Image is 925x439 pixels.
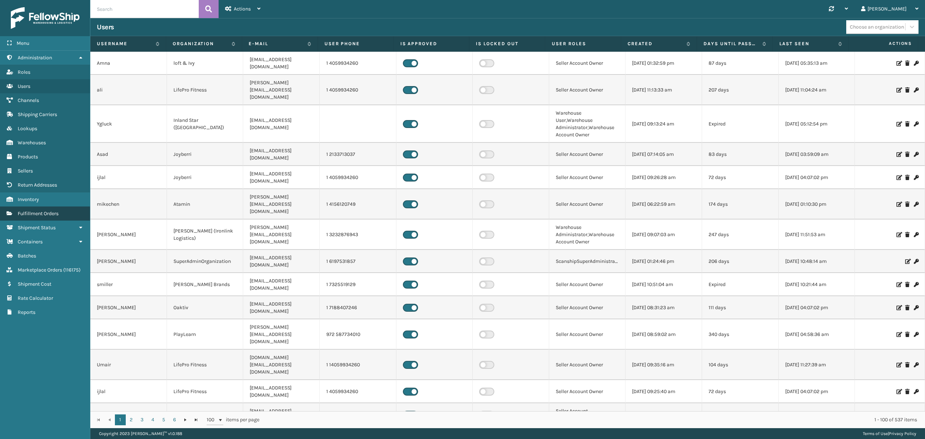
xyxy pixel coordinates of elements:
[905,259,909,264] i: Edit
[167,403,244,426] td: LifePro Fitness
[90,319,167,350] td: [PERSON_NAME]
[889,431,916,436] a: Privacy Policy
[625,296,702,319] td: [DATE] 08:31:23 am
[137,414,147,425] a: 3
[90,380,167,403] td: ijlal
[779,250,855,273] td: [DATE] 10:48:14 am
[167,166,244,189] td: Joyberri
[90,75,167,105] td: ali
[914,389,918,394] i: Change Password
[18,168,33,174] span: Sellers
[914,282,918,287] i: Change Password
[914,305,918,310] i: Change Password
[243,350,320,380] td: [DOMAIN_NAME][EMAIL_ADDRESS][DOMAIN_NAME]
[320,189,396,219] td: 1 4156120749
[320,219,396,250] td: 1 3232876943
[243,189,320,219] td: [PERSON_NAME][EMAIL_ADDRESS][DOMAIN_NAME]
[896,332,901,337] i: Edit
[896,232,901,237] i: Edit
[779,75,855,105] td: [DATE] 11:04:24 am
[243,273,320,296] td: [EMAIL_ADDRESS][DOMAIN_NAME]
[549,75,626,105] td: Seller Account Owner
[905,332,909,337] i: Delete
[320,350,396,380] td: 1 14059934260
[779,296,855,319] td: [DATE] 04:07:02 pm
[549,350,626,380] td: Seller Account Owner
[167,219,244,250] td: [PERSON_NAME] (Ironlink Logistics)
[182,417,188,423] span: Go to the next page
[914,202,918,207] i: Change Password
[851,38,916,50] span: Actions
[90,105,167,143] td: Ygluck
[476,41,538,47] label: Is Locked Out
[779,143,855,166] td: [DATE] 03:59:09 am
[905,175,909,180] i: Delete
[625,105,702,143] td: [DATE] 09:13:24 am
[243,75,320,105] td: [PERSON_NAME][EMAIL_ADDRESS][DOMAIN_NAME]
[400,41,463,47] label: Is Approved
[90,350,167,380] td: Umair
[18,196,39,203] span: Inventory
[18,295,53,301] span: Rate Calculator
[702,250,779,273] td: 206 days
[905,88,909,93] i: Delete
[243,296,320,319] td: [EMAIL_ADDRESS][DOMAIN_NAME]
[914,362,918,367] i: Change Password
[320,403,396,426] td: 1 4059934260
[320,75,396,105] td: 1 4059934260
[914,88,918,93] i: Change Password
[90,296,167,319] td: [PERSON_NAME]
[167,350,244,380] td: LifePro Fitness
[549,219,626,250] td: Warehouse Administrator,Warehouse Account Owner
[167,250,244,273] td: SuperAdminOrganization
[18,69,30,75] span: Roles
[90,250,167,273] td: [PERSON_NAME]
[905,389,909,394] i: Delete
[18,267,62,273] span: Marketplace Orders
[549,189,626,219] td: Seller Account Owner
[702,75,779,105] td: 207 days
[896,282,901,287] i: Edit
[243,52,320,75] td: [EMAIL_ADDRESS][DOMAIN_NAME]
[167,143,244,166] td: Joyberri
[18,140,46,146] span: Warehouses
[549,105,626,143] td: Warehouse User,Warehouse Administrator,Warehouse Account Owner
[702,319,779,350] td: 340 days
[320,296,396,319] td: 1 7188407246
[914,332,918,337] i: Change Password
[17,40,29,46] span: Menu
[702,143,779,166] td: 83 days
[905,202,909,207] i: Delete
[167,105,244,143] td: Inland Star ([GEOGRAPHIC_DATA])
[779,166,855,189] td: [DATE] 04:07:02 pm
[552,41,614,47] label: User Roles
[207,416,218,423] span: 100
[704,41,759,47] label: Days until password expires
[914,232,918,237] i: Change Password
[702,296,779,319] td: 111 days
[896,61,901,66] i: Edit
[270,416,917,423] div: 1 - 100 of 537 items
[702,350,779,380] td: 104 days
[167,273,244,296] td: [PERSON_NAME] Brands
[18,182,57,188] span: Return Addresses
[625,189,702,219] td: [DATE] 06:22:59 am
[243,250,320,273] td: [EMAIL_ADDRESS][DOMAIN_NAME]
[243,219,320,250] td: [PERSON_NAME][EMAIL_ADDRESS][DOMAIN_NAME]
[549,52,626,75] td: Seller Account Owner
[147,414,158,425] a: 4
[863,431,888,436] a: Terms of Use
[320,250,396,273] td: 1 6197531857
[779,105,855,143] td: [DATE] 05:12:54 pm
[779,219,855,250] td: [DATE] 11:51:53 am
[896,88,901,93] i: Edit
[625,319,702,350] td: [DATE] 08:59:02 am
[702,403,779,426] td: 81 days
[324,41,387,47] label: User phone
[625,166,702,189] td: [DATE] 09:26:28 am
[249,41,304,47] label: E-mail
[779,403,855,426] td: [DATE] 12:43:16 pm
[905,232,909,237] i: Delete
[243,166,320,189] td: [EMAIL_ADDRESS][DOMAIN_NAME]
[625,75,702,105] td: [DATE] 11:13:33 am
